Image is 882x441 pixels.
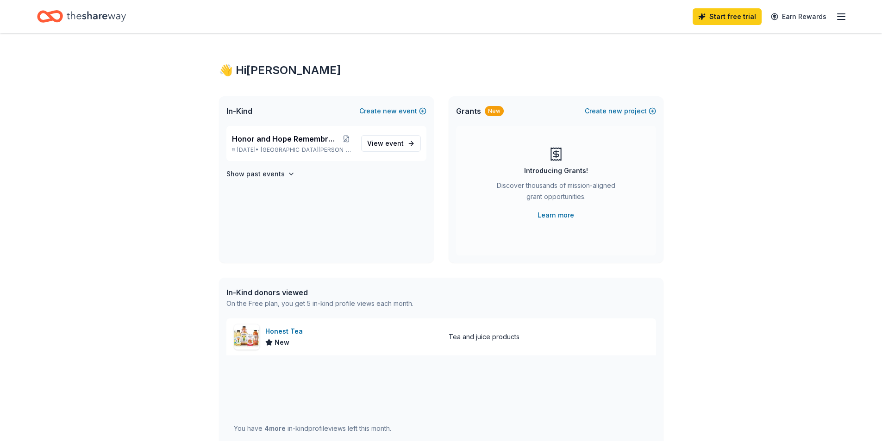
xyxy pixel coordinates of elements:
[693,8,762,25] a: Start free trial
[234,324,259,349] img: Image for Honest Tea
[359,106,426,117] button: Createnewevent
[226,168,295,180] button: Show past events
[219,63,663,78] div: 👋 Hi [PERSON_NAME]
[226,106,252,117] span: In-Kind
[493,180,619,206] div: Discover thousands of mission-aligned grant opportunities.
[261,146,353,154] span: [GEOGRAPHIC_DATA][PERSON_NAME], [GEOGRAPHIC_DATA]
[385,139,404,147] span: event
[367,138,404,149] span: View
[361,135,421,152] a: View event
[265,326,307,337] div: Honest Tea
[538,210,574,221] a: Learn more
[383,106,397,117] span: new
[485,106,504,116] div: New
[585,106,656,117] button: Createnewproject
[234,423,391,434] div: You have in-kind profile views left this month.
[449,331,519,342] div: Tea and juice products
[37,6,126,27] a: Home
[226,168,285,180] h4: Show past events
[765,8,832,25] a: Earn Rewards
[524,165,588,176] div: Introducing Grants!
[275,337,289,348] span: New
[226,287,413,298] div: In-Kind donors viewed
[608,106,622,117] span: new
[456,106,481,117] span: Grants
[232,133,339,144] span: Honor and Hope Remembrance Walk
[264,424,286,432] span: 4 more
[232,146,354,154] p: [DATE] •
[226,298,413,309] div: On the Free plan, you get 5 in-kind profile views each month.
